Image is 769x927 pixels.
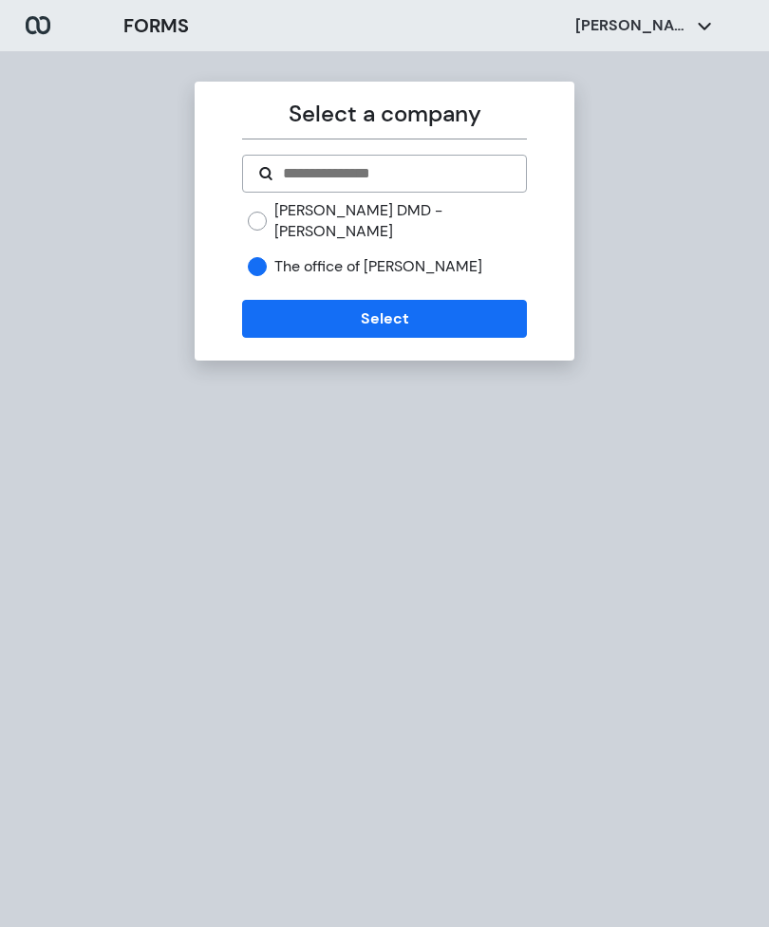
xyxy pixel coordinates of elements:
input: Search [281,162,510,185]
p: [PERSON_NAME] [575,15,689,36]
label: The office of [PERSON_NAME] [274,256,482,277]
button: Select [242,300,526,338]
p: Select a company [242,97,526,131]
h3: FORMS [123,11,189,40]
label: [PERSON_NAME] DMD - [PERSON_NAME] [274,200,526,241]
